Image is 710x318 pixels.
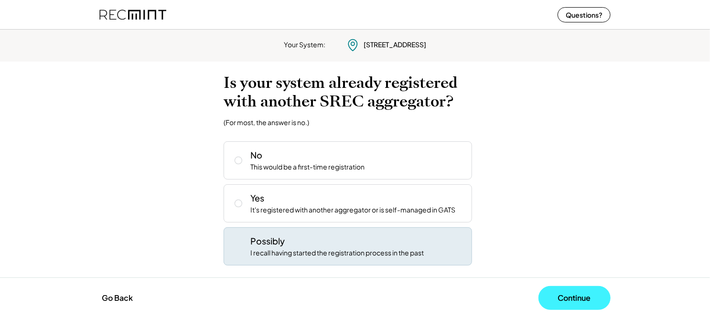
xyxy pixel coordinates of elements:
button: Continue [538,286,611,310]
div: Possibly [250,235,285,247]
button: Go Back [99,287,136,308]
div: I recall having started the registration process in the past [250,248,424,258]
div: Your System: [284,40,325,50]
div: It's registered with another aggregator or is self-managed in GATS [250,205,455,215]
img: recmint-logotype%403x%20%281%29.jpeg [99,2,166,27]
div: [STREET_ADDRESS] [364,40,426,50]
div: (For most, the answer is no.) [224,118,309,127]
div: This would be a first-time registration [250,162,365,172]
div: Yes [250,192,264,204]
button: Questions? [558,7,611,22]
div: No [250,149,262,161]
h2: Is your system already registered with another SREC aggregator? [224,74,486,111]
